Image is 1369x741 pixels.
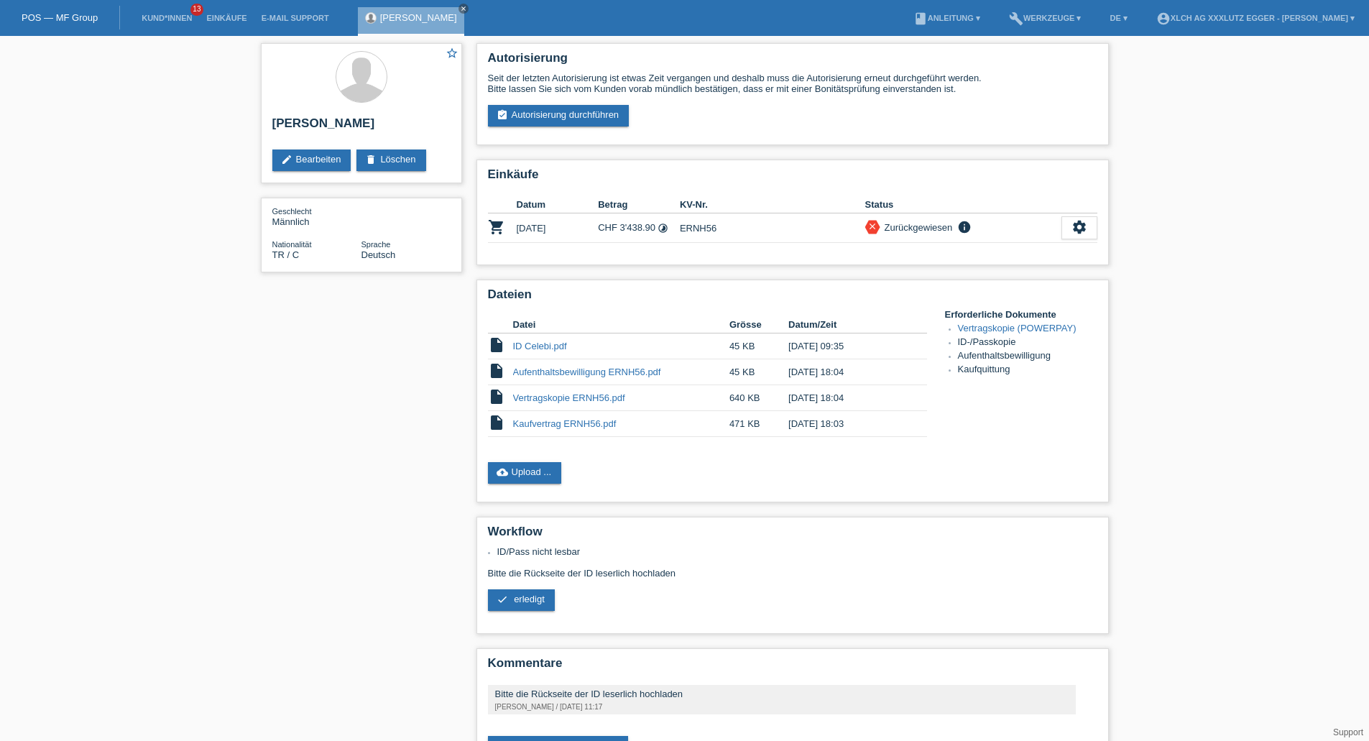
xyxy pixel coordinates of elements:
[495,703,1069,711] div: [PERSON_NAME] / [DATE] 11:17
[1156,11,1171,26] i: account_circle
[1102,14,1134,22] a: DE ▾
[513,392,625,403] a: Vertragskopie ERNH56.pdf
[729,359,788,385] td: 45 KB
[680,213,865,243] td: ERNH56
[513,367,661,377] a: Aufenthaltsbewilligung ERNH56.pdf
[488,362,505,379] i: insert_drive_file
[958,350,1097,364] li: Aufenthaltsbewilligung
[956,220,973,234] i: info
[488,546,1097,622] div: Bitte die Rückseite der ID leserlich hochladen
[488,589,555,611] a: check erledigt
[517,196,599,213] th: Datum
[1333,727,1363,737] a: Support
[729,333,788,359] td: 45 KB
[513,341,567,351] a: ID Celebi.pdf
[22,12,98,23] a: POS — MF Group
[458,4,469,14] a: close
[281,154,292,165] i: edit
[514,594,545,604] span: erledigt
[488,656,1097,678] h2: Kommentare
[272,249,300,260] span: Türkei / C / 01.12.1980
[361,240,391,249] span: Sprache
[488,414,505,431] i: insert_drive_file
[906,14,987,22] a: bookAnleitung ▾
[380,12,457,23] a: [PERSON_NAME]
[880,220,953,235] div: Zurückgewiesen
[488,388,505,405] i: insert_drive_file
[488,73,1097,94] div: Seit der letzten Autorisierung ist etwas Zeit vergangen und deshalb muss die Autorisierung erneut...
[365,154,377,165] i: delete
[272,149,351,171] a: editBearbeiten
[254,14,336,22] a: E-Mail Support
[497,466,508,478] i: cloud_upload
[958,323,1077,333] a: Vertragskopie (POWERPAY)
[945,309,1097,320] h4: Erforderliche Dokumente
[488,287,1097,309] h2: Dateien
[729,385,788,411] td: 640 KB
[1071,219,1087,235] i: settings
[361,249,396,260] span: Deutsch
[356,149,425,171] a: deleteLöschen
[488,51,1097,73] h2: Autorisierung
[513,316,729,333] th: Datei
[497,109,508,121] i: assignment_turned_in
[460,5,467,12] i: close
[913,11,928,26] i: book
[488,105,630,126] a: assignment_turned_inAutorisierung durchführen
[497,594,508,605] i: check
[272,206,361,227] div: Männlich
[958,364,1097,377] li: Kaufquittung
[272,240,312,249] span: Nationalität
[729,316,788,333] th: Grösse
[488,336,505,354] i: insert_drive_file
[867,221,877,231] i: close
[1149,14,1362,22] a: account_circleXLCH AG XXXLutz Egger - [PERSON_NAME] ▾
[788,411,906,437] td: [DATE] 18:03
[488,167,1097,189] h2: Einkäufe
[788,359,906,385] td: [DATE] 18:04
[788,333,906,359] td: [DATE] 09:35
[134,14,199,22] a: Kund*innen
[446,47,458,60] i: star_border
[958,336,1097,350] li: ID-/Passkopie
[865,196,1061,213] th: Status
[199,14,254,22] a: Einkäufe
[598,213,680,243] td: CHF 3'438.90
[488,525,1097,546] h2: Workflow
[495,689,1069,699] div: Bitte die Rückseite der ID leserlich hochladen
[272,116,451,138] h2: [PERSON_NAME]
[680,196,865,213] th: KV-Nr.
[517,213,599,243] td: [DATE]
[598,196,680,213] th: Betrag
[1002,14,1089,22] a: buildWerkzeuge ▾
[658,223,668,234] i: Fixe Raten - Zinsübernahme durch Kunde (6 Raten)
[788,316,906,333] th: Datum/Zeit
[190,4,203,16] span: 13
[729,411,788,437] td: 471 KB
[446,47,458,62] a: star_border
[513,418,617,429] a: Kaufvertrag ERNH56.pdf
[788,385,906,411] td: [DATE] 18:04
[488,462,562,484] a: cloud_uploadUpload ...
[497,546,1097,557] li: ID/Pass nicht lesbar
[1009,11,1023,26] i: build
[488,218,505,236] i: POSP00027431
[272,207,312,216] span: Geschlecht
